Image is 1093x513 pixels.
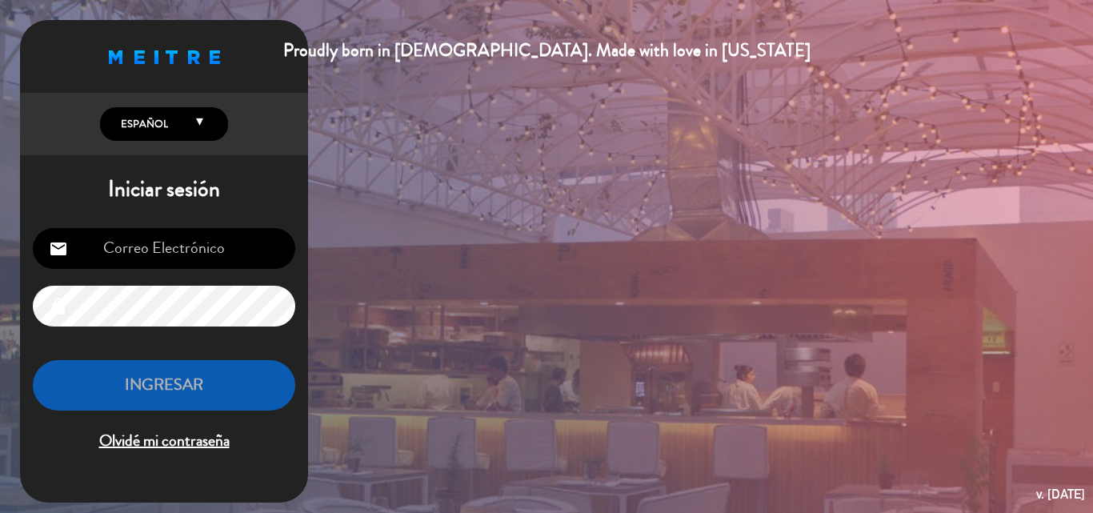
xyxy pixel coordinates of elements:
[117,116,168,132] span: Español
[20,176,308,203] h1: Iniciar sesión
[49,239,68,259] i: email
[33,428,295,455] span: Olvidé mi contraseña
[49,297,68,316] i: lock
[1036,483,1085,505] div: v. [DATE]
[33,228,295,269] input: Correo Electrónico
[33,360,295,411] button: INGRESAR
